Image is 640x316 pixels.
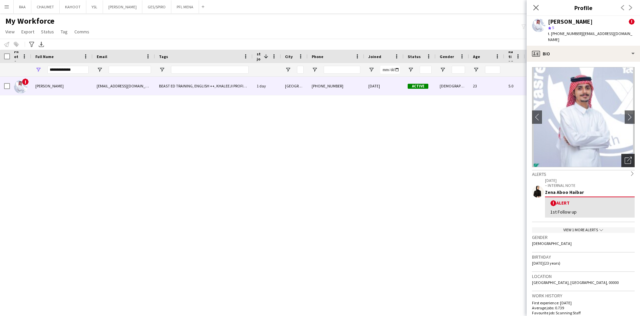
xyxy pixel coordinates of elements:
[532,227,635,233] div: View 1 more alerts
[14,49,19,64] span: Photo
[527,46,640,62] div: Bio
[545,189,635,195] div: Zena Aboo Haibar
[312,67,318,73] button: Open Filter Menu
[97,67,103,73] button: Open Filter Menu
[171,66,249,74] input: Tags Filter Input
[452,66,465,74] input: Gender Filter Input
[550,209,629,215] div: 1st Follow up
[28,40,36,48] app-action-btn: Advanced filters
[469,77,504,95] div: 23
[548,31,632,42] span: | [EMAIL_ADDRESS][DOMAIN_NAME]
[532,273,635,279] h3: Location
[14,80,27,93] img: Salman Alharazi
[527,3,640,12] h3: Profile
[368,54,381,59] span: Joined
[58,27,70,36] a: Tag
[38,27,57,36] a: Status
[324,66,360,74] input: Phone Filter Input
[532,67,635,167] img: Crew avatar or photo
[548,31,583,36] span: t. [PHONE_NUMBER]
[142,0,171,13] button: GES/SPIRO
[285,67,291,73] button: Open Filter Menu
[532,241,572,246] span: [DEMOGRAPHIC_DATA]
[103,0,142,13] button: [PERSON_NAME]
[532,310,635,315] p: Favourite job: Scanning Staff
[532,261,560,266] span: [DATE] (23 years)
[86,0,103,13] button: YSL
[61,29,68,35] span: Tag
[532,305,635,310] p: Average jobs: 0.739
[159,67,165,73] button: Open Filter Menu
[621,154,635,167] div: Open photos pop-in
[281,77,308,95] div: [GEOGRAPHIC_DATA]
[14,0,31,13] button: RAA
[485,66,500,74] input: Age Filter Input
[629,19,635,25] span: !
[408,84,428,89] span: Active
[550,200,556,206] span: !
[35,83,64,88] span: [PERSON_NAME]
[380,66,400,74] input: Joined Filter Input
[550,200,629,206] div: Alert
[545,183,635,188] p: – INTERNAL NOTE
[35,54,54,59] span: Full Name
[159,54,168,59] span: Tags
[312,54,323,59] span: Phone
[37,40,45,48] app-action-btn: Export XLSX
[253,77,281,95] div: 1 day
[368,67,374,73] button: Open Filter Menu
[31,0,60,13] button: CHAUMET
[47,66,89,74] input: Full Name Filter Input
[72,27,92,36] a: Comms
[171,0,199,13] button: PFL MENA
[440,67,446,73] button: Open Filter Menu
[21,29,34,35] span: Export
[297,66,304,74] input: City Filter Input
[5,16,54,26] span: My Workforce
[420,66,432,74] input: Status Filter Input
[22,78,29,85] span: !
[545,178,635,183] p: [DATE]
[308,77,364,95] div: [PHONE_NUMBER]
[74,29,89,35] span: Comms
[93,77,155,95] div: [EMAIL_ADDRESS][DOMAIN_NAME]
[41,29,54,35] span: Status
[3,27,17,36] a: View
[97,54,107,59] span: Email
[35,67,41,73] button: Open Filter Menu
[5,29,15,35] span: View
[364,77,404,95] div: [DATE]
[532,293,635,299] h3: Work history
[532,300,635,305] p: First experience: [DATE]
[532,280,619,285] span: [GEOGRAPHIC_DATA], [GEOGRAPHIC_DATA], 00000
[532,254,635,260] h3: Birthday
[155,77,253,95] div: BEAST ED TRAINING, ENGLISH ++, KHALEEJI PROFILE, TOP HOST/HOSTESS, TOP PROMOTER, TOP [PERSON_NAME]
[525,77,592,95] div: [DEMOGRAPHIC_DATA]
[285,54,293,59] span: City
[532,234,635,240] h3: Gender
[473,67,479,73] button: Open Filter Menu
[440,54,454,59] span: Gender
[408,54,421,59] span: Status
[19,27,37,36] a: Export
[60,0,86,13] button: KAHOOT
[408,67,414,73] button: Open Filter Menu
[473,54,480,59] span: Age
[552,25,554,30] span: 5
[508,49,513,64] span: Rating
[532,170,635,177] div: Alerts
[548,19,593,25] div: [PERSON_NAME]
[504,77,525,95] div: 5.0
[109,66,151,74] input: Email Filter Input
[257,46,261,66] span: Last job
[436,77,469,95] div: [DEMOGRAPHIC_DATA]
